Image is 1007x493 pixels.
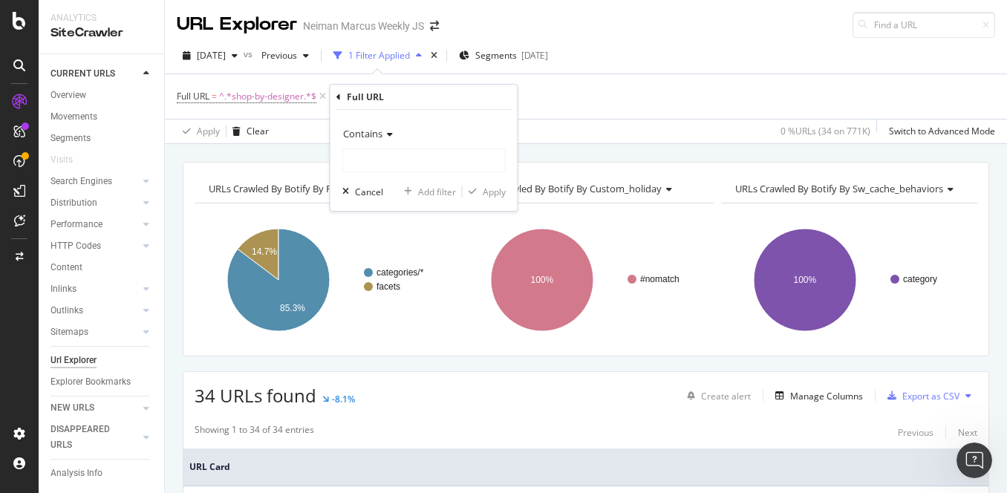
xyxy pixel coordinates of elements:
[252,246,277,257] text: 14.7%
[219,86,316,107] span: ^.*shop-by-designer.*$
[177,44,244,68] button: [DATE]
[189,460,971,474] span: URL Card
[50,217,102,232] div: Performance
[957,443,992,478] iframe: Intercom live chat
[898,423,933,441] button: Previous
[50,422,126,453] div: DISAPPEARED URLS
[327,44,428,68] button: 1 Filter Applied
[883,120,995,143] button: Switch to Advanced Mode
[50,195,97,211] div: Distribution
[247,125,269,137] div: Clear
[50,131,154,146] a: Segments
[177,120,220,143] button: Apply
[212,90,217,102] span: =
[343,127,382,140] span: Contains
[430,21,439,31] div: arrow-right-arrow-left
[681,384,751,408] button: Create alert
[521,49,548,62] div: [DATE]
[197,125,220,137] div: Apply
[50,195,139,211] a: Distribution
[721,215,977,345] svg: A chart.
[398,184,456,199] button: Add filter
[958,423,977,441] button: Next
[50,66,115,82] div: CURRENT URLS
[50,238,101,254] div: HTTP Codes
[377,281,400,292] text: facets
[463,184,506,199] button: Apply
[177,90,209,102] span: Full URL
[50,400,139,416] a: NEW URLS
[50,66,139,82] a: CURRENT URLS
[732,177,965,200] h4: URLs Crawled By Botify By sw_cache_behaviors
[195,423,314,441] div: Showing 1 to 34 of 34 entries
[530,275,553,285] text: 100%
[347,91,384,103] div: Full URL
[418,186,456,198] div: Add filter
[50,88,86,103] div: Overview
[209,182,368,195] span: URLs Crawled By Botify By pagetype
[348,49,410,62] div: 1 Filter Applied
[50,303,83,319] div: Outlinks
[790,390,863,402] div: Manage Columns
[50,174,139,189] a: Search Engines
[50,131,91,146] div: Segments
[197,49,226,62] span: 2025 Sep. 29th
[50,422,139,453] a: DISAPPEARED URLS
[50,353,154,368] a: Url Explorer
[903,274,937,284] text: category
[898,426,933,439] div: Previous
[255,44,315,68] button: Previous
[50,260,154,275] a: Content
[255,49,297,62] span: Previous
[50,109,154,125] a: Movements
[50,152,88,168] a: Visits
[50,374,154,390] a: Explorer Bookmarks
[794,275,817,285] text: 100%
[50,374,131,390] div: Explorer Bookmarks
[50,324,88,340] div: Sitemaps
[853,12,995,38] input: Find a URL
[50,303,139,319] a: Outlinks
[50,174,112,189] div: Search Engines
[902,390,959,402] div: Export as CSV
[640,274,680,284] text: #nomatch
[469,177,701,200] h4: URLs Crawled By Botify By custom_holiday
[50,353,97,368] div: Url Explorer
[458,215,714,345] svg: A chart.
[881,384,959,408] button: Export as CSV
[50,324,139,340] a: Sitemaps
[195,215,451,345] div: A chart.
[50,152,73,168] div: Visits
[50,238,139,254] a: HTTP Codes
[50,88,154,103] a: Overview
[483,186,506,198] div: Apply
[453,44,554,68] button: Segments[DATE]
[377,267,424,278] text: categories/*
[355,186,383,198] div: Cancel
[475,49,517,62] span: Segments
[428,48,440,63] div: times
[780,125,870,137] div: 0 % URLs ( 34 on 771K )
[227,120,269,143] button: Clear
[701,390,751,402] div: Create alert
[303,19,424,33] div: Neiman Marcus Weekly JS
[206,177,437,200] h4: URLs Crawled By Botify By pagetype
[889,125,995,137] div: Switch to Advanced Mode
[50,260,82,275] div: Content
[195,383,316,408] span: 34 URLs found
[332,393,355,405] div: -8.1%
[735,182,943,195] span: URLs Crawled By Botify By sw_cache_behaviors
[50,466,154,481] a: Analysis Info
[336,184,383,199] button: Cancel
[50,25,152,42] div: SiteCrawler
[769,387,863,405] button: Manage Columns
[50,281,76,297] div: Inlinks
[280,303,305,313] text: 85.3%
[958,426,977,439] div: Next
[472,182,662,195] span: URLs Crawled By Botify By custom_holiday
[177,12,297,37] div: URL Explorer
[50,12,152,25] div: Analytics
[50,109,97,125] div: Movements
